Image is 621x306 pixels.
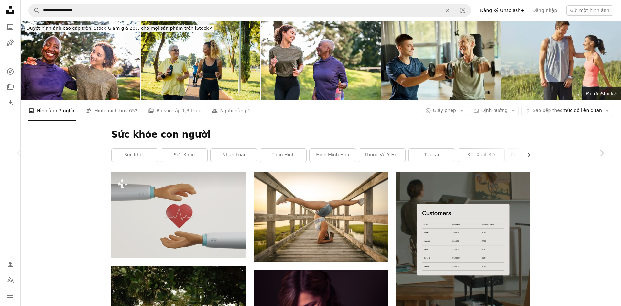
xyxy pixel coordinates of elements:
a: Đăng ký Unsplash+ [476,5,528,16]
a: Khám phá [4,65,17,78]
a: Bộ sưu tập 1,3 triệu [148,100,202,121]
form: Tìm kiếm hình ảnh trên toàn bộ trang web [28,4,471,17]
font: Các bộ phận cơ thể [511,152,556,157]
font: hình minh họa [316,152,349,157]
font: Sắp xếp theo [533,108,563,113]
button: Giấy phép [422,106,467,116]
font: ↗ [613,91,617,96]
font: nhân loại [223,152,245,157]
font: trả lại [424,152,439,157]
font: thuộc về y học [365,152,400,157]
button: Để xóa [441,4,455,17]
font: 1 [248,108,251,113]
font: 1,3 triệu [182,108,201,113]
a: Hình ảnh [4,21,17,34]
font: Hình minh họa [94,108,127,113]
a: Tiếp theo [582,122,621,184]
font: 652 [129,108,138,113]
font: Đăng ký Unsplash+ [480,8,525,13]
img: Đi bộ sức mạnh phụ nữ [261,21,381,100]
a: nhân loại [211,149,257,162]
a: Kết xuất 3D [458,149,504,162]
img: Tận hưởng thời gian bên nhau [21,21,140,100]
button: Tìm kiếm hình ảnh [455,4,471,17]
font: Sức khỏe con người [111,129,211,140]
a: Hình minh họa 652 [86,100,138,121]
button: Ngôn ngữ [4,274,17,287]
font: Người dùng [220,108,246,113]
a: Duyệt hình ảnh cao cấp trên iStock|Giảm giá 20% cho mọi sản phẩm trên iStock↗ [21,21,218,36]
a: trả lại [409,149,455,162]
img: người phụ nữ mặc quần short denim màu xanh đang nhảy trên một cây cầu gỗ màu nâu vào ban ngày [254,172,388,262]
font: ↗ [209,26,212,31]
img: Toàn bộ bài tập của các cặp đôi trong bãi đậu xe [501,21,621,100]
button: Sắp xếp theomức độ liên quan [521,106,613,116]
font: Giấy phép [433,108,456,113]
img: Người phụ nữ lớn tuổi tập thể dục với huấn luyện viên cá nhân bằng tạ tại phòng tập thể dục [381,21,501,100]
font: Đi tới iStock [586,91,613,96]
a: người phụ nữ mặc quần short denim màu xanh đang nhảy trên một cây cầu gỗ màu nâu vào ban ngày [254,214,388,220]
a: Đăng nhập / Đăng ký [4,258,17,271]
font: Giảm giá 20% cho mọi sản phẩm trên iStock [108,26,209,31]
a: sức khỏe [112,149,158,162]
a: hình minh họa [310,149,356,162]
font: Sức khỏe [174,152,195,157]
a: Hình minh họa [4,36,17,49]
font: | [106,26,108,31]
a: Bàn tay bác sĩ đang giữ trái tim có dây cứu sinh trên nền trắng. Giữ trái tim có mạch đập để duy ... [111,212,246,218]
img: Bàn tay bác sĩ đang giữ trái tim có dây cứu sinh trên nền trắng. Giữ trái tim có mạch đập để duy ... [111,172,246,258]
a: thân hình [260,149,306,162]
font: Bộ sưu tập [157,108,181,113]
button: Gửi một hình ảnh [566,5,614,16]
font: Gửi một hình ảnh [570,8,610,13]
font: Định hướng [481,108,507,113]
button: cuộn danh sách sang bên phải [523,149,530,162]
font: Đăng nhập [532,8,557,13]
a: thuộc về y học [359,149,405,162]
button: Tìm kiếm trên Unsplash [29,4,40,17]
a: Đi tới iStock↗ [582,87,621,100]
a: Đăng nhập [528,5,561,16]
font: sức khỏe [124,152,145,157]
font: Kết xuất 3D [467,152,495,157]
font: thân hình [272,152,295,157]
a: Người dùng 1 [212,100,251,121]
a: Bộ sưu tập [4,81,17,94]
font: Duyệt hình ảnh cao cấp trên iStock [27,26,106,31]
button: Thực đơn [4,289,17,302]
a: Các bộ phận cơ thể [507,149,554,162]
font: mức độ liên quan [563,108,602,113]
a: Sức khỏe [161,149,207,162]
img: Người phụ nữ lớn tuổi chạy bộ cùng người hướng dẫn [141,21,261,100]
a: Lịch sử tải xuống [4,96,17,109]
button: Định hướng [470,106,519,116]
